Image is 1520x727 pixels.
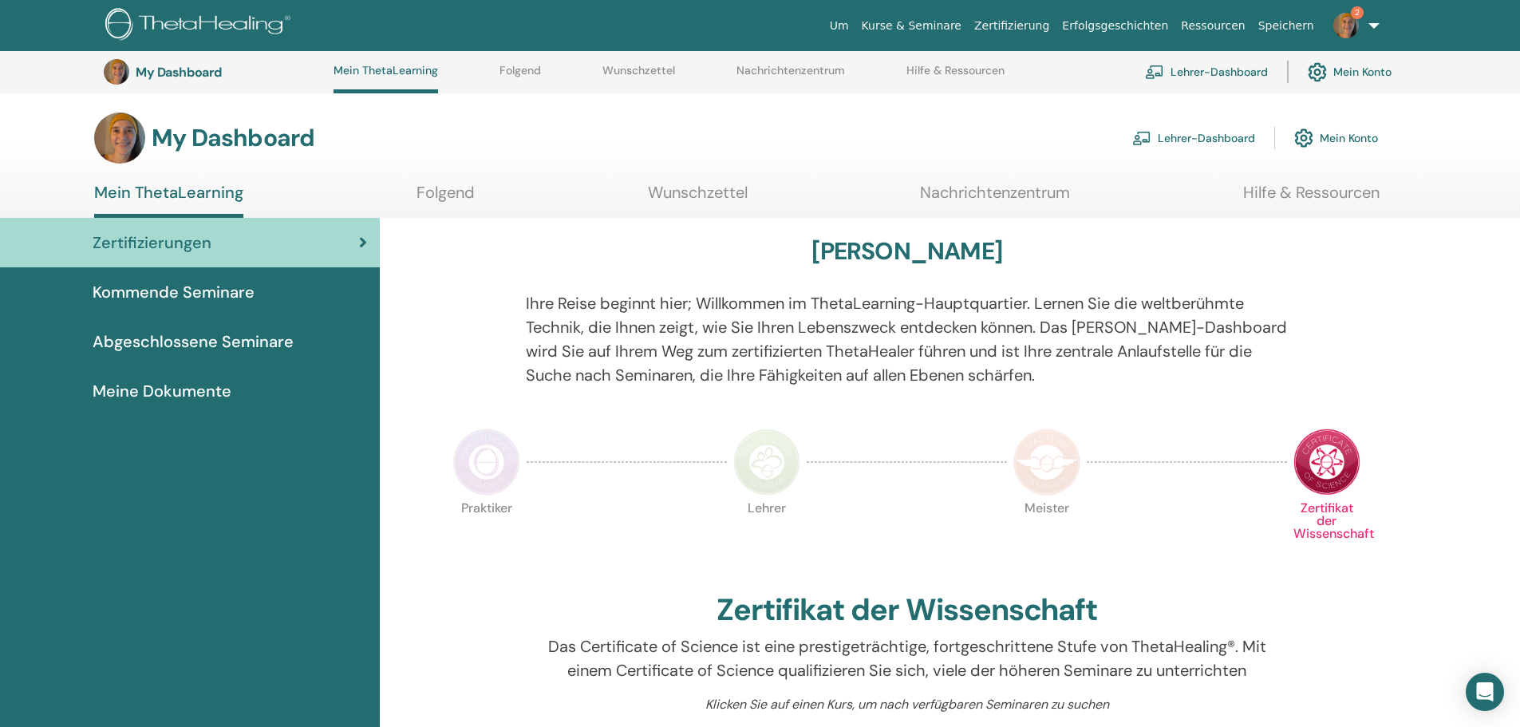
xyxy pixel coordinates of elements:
[968,11,1056,41] a: Zertifizierung
[602,64,675,89] a: Wunschzettel
[1466,673,1504,711] div: Open Intercom Messenger
[648,183,748,214] a: Wunschzettel
[1308,54,1392,89] a: Mein Konto
[1308,58,1327,85] img: cog.svg
[855,11,968,41] a: Kurse & Seminare
[93,280,255,304] span: Kommende Seminare
[1132,131,1151,145] img: chalkboard-teacher.svg
[152,124,314,152] h3: My Dashboard
[93,231,211,255] span: Zertifizierungen
[811,237,1002,266] h3: [PERSON_NAME]
[1145,54,1268,89] a: Lehrer-Dashboard
[94,183,243,218] a: Mein ThetaLearning
[906,64,1005,89] a: Hilfe & Ressourcen
[1013,429,1080,496] img: Master
[94,113,145,164] img: default.jpg
[920,183,1070,214] a: Nachrichtenzentrum
[733,429,800,496] img: Instructor
[1351,6,1364,19] span: 2
[453,502,520,569] p: Praktiker
[1294,124,1313,152] img: cog.svg
[1013,502,1080,569] p: Meister
[417,183,475,214] a: Folgend
[1175,11,1251,41] a: Ressourcen
[453,429,520,496] img: Practitioner
[1056,11,1175,41] a: Erfolgsgeschichten
[93,330,294,354] span: Abgeschlossene Seminare
[1333,13,1359,38] img: default.jpg
[1132,121,1255,156] a: Lehrer-Dashboard
[1294,121,1378,156] a: Mein Konto
[1293,502,1360,569] p: Zertifikat der Wissenschaft
[526,291,1288,387] p: Ihre Reise beginnt hier; Willkommen im ThetaLearning-Hauptquartier. Lernen Sie die weltberühmte T...
[93,379,231,403] span: Meine Dokumente
[736,64,845,89] a: Nachrichtenzentrum
[733,502,800,569] p: Lehrer
[105,8,296,44] img: logo.png
[526,634,1288,682] p: Das Certificate of Science ist eine prestigeträchtige, fortgeschrittene Stufe von ThetaHealing®. ...
[823,11,855,41] a: Um
[1243,183,1380,214] a: Hilfe & Ressourcen
[499,64,541,89] a: Folgend
[1293,429,1360,496] img: Certificate of Science
[104,59,129,85] img: default.jpg
[334,64,438,93] a: Mein ThetaLearning
[1145,65,1164,79] img: chalkboard-teacher.svg
[526,695,1288,714] p: Klicken Sie auf einen Kurs, um nach verfügbaren Seminaren zu suchen
[1252,11,1321,41] a: Speichern
[136,65,295,80] h3: My Dashboard
[717,592,1098,629] h2: Zertifikat der Wissenschaft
